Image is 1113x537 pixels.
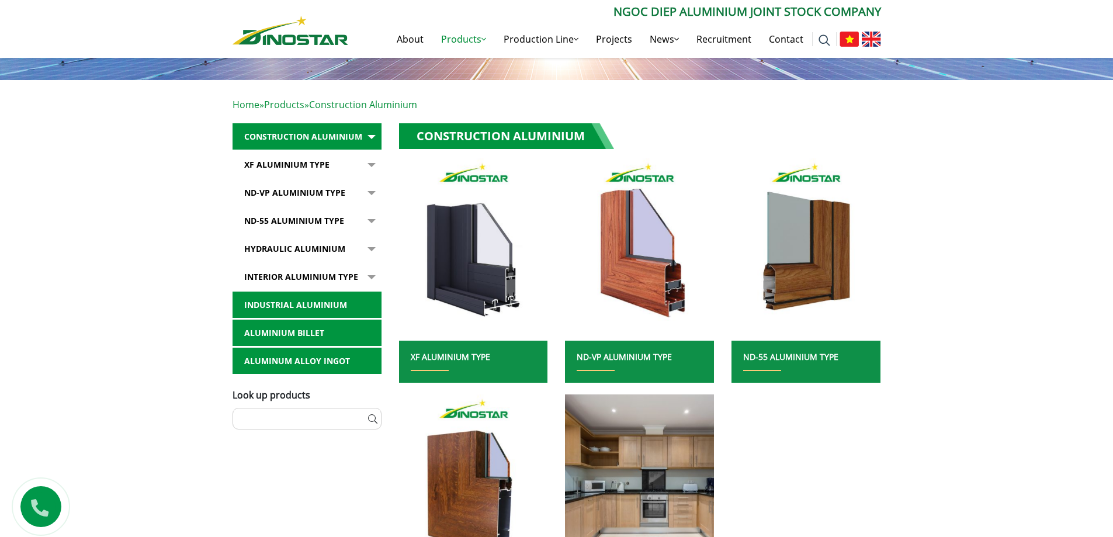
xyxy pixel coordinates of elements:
[432,20,495,58] a: Products
[641,20,688,58] a: News
[233,179,382,206] a: ND-VP Aluminium type
[233,16,348,45] img: Nhôm Dinostar
[309,98,417,111] span: Construction Aluminium
[411,351,490,362] a: XF Aluminium type
[264,98,304,111] a: Products
[233,348,382,375] a: Aluminum alloy ingot
[495,20,587,58] a: Production Line
[233,389,310,401] span: Look up products
[862,32,881,47] img: English
[348,3,881,20] p: Ngoc Diep Aluminium Joint Stock Company
[587,20,641,58] a: Projects
[577,351,672,362] a: ND-VP Aluminium type
[233,98,259,111] a: Home
[398,158,547,341] img: nhom xay dung
[233,235,382,262] a: Hydraulic Aluminium
[743,351,838,362] a: ND-55 Aluminium type
[399,123,614,149] h1: Construction Aluminium
[688,20,760,58] a: Recruitment
[233,123,382,150] a: Construction Aluminium
[760,20,812,58] a: Contact
[233,292,382,318] a: Industrial aluminium
[233,207,382,234] a: ND-55 Aluminium type
[233,98,417,111] span: » »
[731,158,880,341] img: nhom xay dung
[233,151,382,178] a: XF Aluminium type
[233,320,382,347] a: Aluminium billet
[388,20,432,58] a: About
[565,158,714,341] img: nhom xay dung
[819,34,830,46] img: search
[840,32,859,47] img: Tiếng Việt
[233,264,382,290] a: Interior Aluminium Type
